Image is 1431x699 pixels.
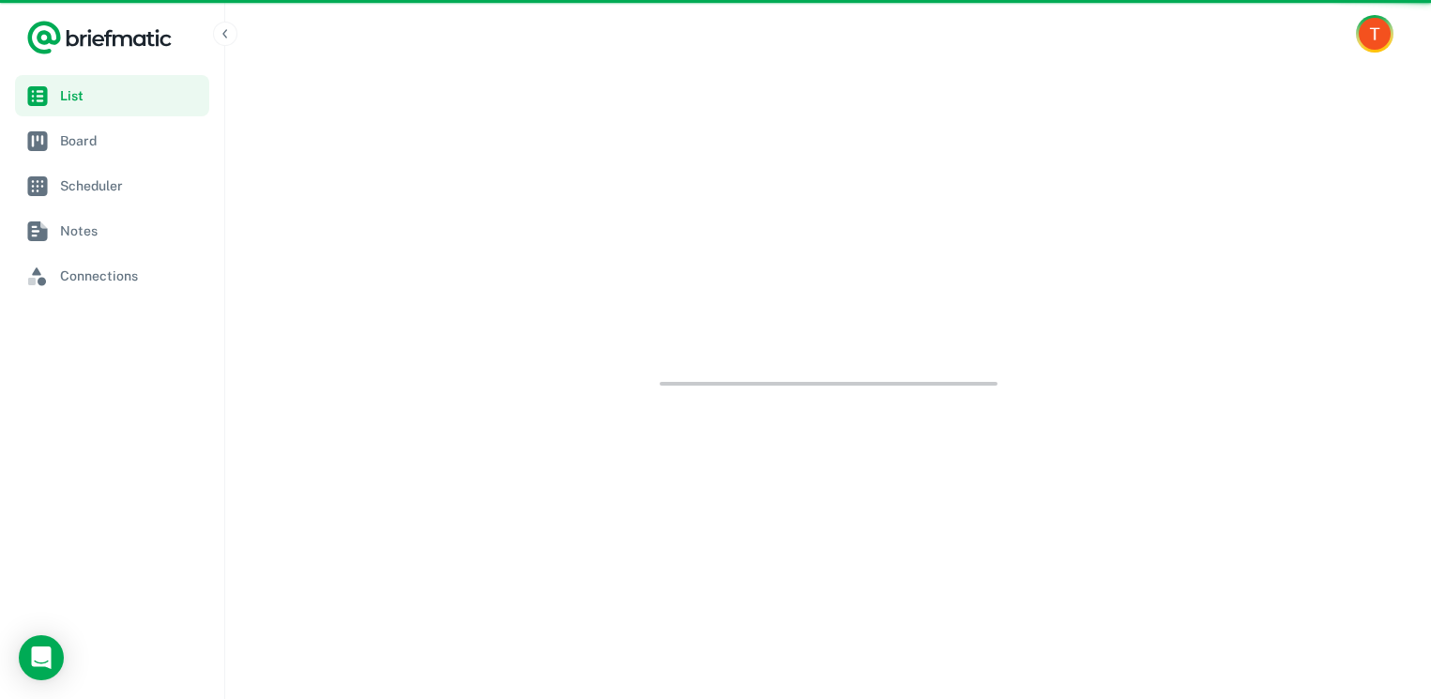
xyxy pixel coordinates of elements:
a: Logo [26,19,173,56]
a: Notes [15,210,209,251]
span: Board [60,130,202,151]
span: Notes [60,220,202,241]
a: Board [15,120,209,161]
a: Scheduler [15,165,209,206]
img: Tarik Elmoutawakil [1359,18,1391,50]
span: Scheduler [60,175,202,196]
div: Load Chat [19,635,64,680]
a: Connections [15,255,209,296]
a: List [15,75,209,116]
span: List [60,85,202,106]
span: Connections [60,266,202,286]
button: Account button [1356,15,1393,53]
